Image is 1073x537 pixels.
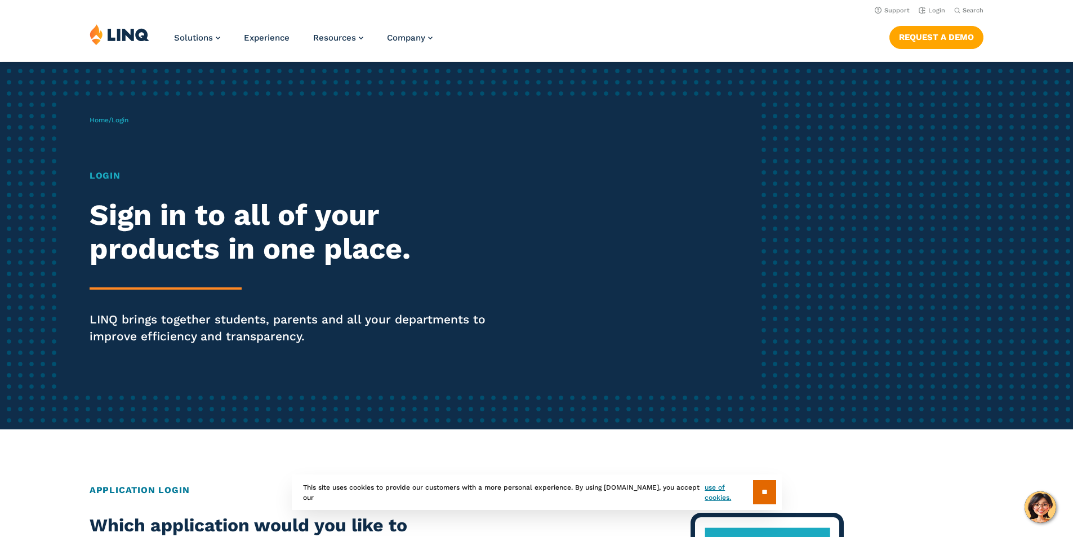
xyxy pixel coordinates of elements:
img: LINQ | K‑12 Software [90,24,149,45]
h1: Login [90,169,503,183]
span: Login [112,116,128,124]
button: Open Search Bar [954,6,983,15]
a: Home [90,116,109,124]
nav: Button Navigation [889,24,983,48]
span: / [90,116,128,124]
a: Experience [244,33,290,43]
a: use of cookies. [705,482,753,503]
span: Search [963,7,983,14]
a: Login [919,7,945,14]
nav: Primary Navigation [174,24,433,61]
button: Hello, have a question? Let’s chat. [1025,491,1056,523]
span: Company [387,33,425,43]
span: Solutions [174,33,213,43]
a: Company [387,33,433,43]
a: Request a Demo [889,26,983,48]
p: LINQ brings together students, parents and all your departments to improve efficiency and transpa... [90,311,503,345]
a: Support [875,7,910,14]
div: This site uses cookies to provide our customers with a more personal experience. By using [DOMAIN... [292,474,782,510]
h2: Application Login [90,483,983,497]
span: Resources [313,33,356,43]
a: Resources [313,33,363,43]
a: Solutions [174,33,220,43]
h2: Sign in to all of your products in one place. [90,198,503,266]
